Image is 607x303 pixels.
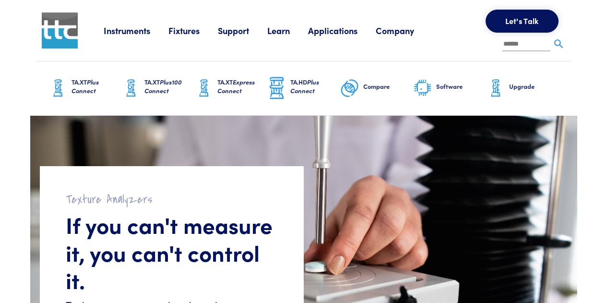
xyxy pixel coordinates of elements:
h6: TA.HD [290,78,340,95]
a: Upgrade [486,61,559,115]
h6: TA.XT [71,78,121,95]
span: Express Connect [217,77,255,95]
h6: Upgrade [509,82,559,91]
a: Compare [340,61,413,115]
img: ta-hd-graphic.png [267,76,286,101]
h6: TA.XT [217,78,267,95]
a: Company [376,24,432,36]
span: Plus Connect [290,77,319,95]
img: ttc_logo_1x1_v1.0.png [42,12,78,48]
h2: Texture Analyzers [66,192,278,207]
img: ta-xt-graphic.png [121,76,141,100]
h6: Software [436,82,486,91]
a: TA.HDPlus Connect [267,61,340,115]
img: ta-xt-graphic.png [48,76,68,100]
a: Fixtures [168,24,218,36]
span: Plus100 Connect [144,77,182,95]
a: Learn [267,24,308,36]
img: software-graphic.png [413,78,432,98]
img: ta-xt-graphic.png [486,76,505,100]
span: Plus Connect [71,77,99,95]
img: ta-xt-graphic.png [194,76,214,100]
a: Instruments [104,24,168,36]
h6: TA.XT [144,78,194,95]
a: Applications [308,24,376,36]
a: Support [218,24,267,36]
button: Let's Talk [486,10,559,33]
a: TA.XTPlus100 Connect [121,61,194,115]
h6: Compare [363,82,413,91]
a: TA.XTExpress Connect [194,61,267,115]
a: Software [413,61,486,115]
img: compare-graphic.png [340,76,359,100]
a: TA.XTPlus Connect [48,61,121,115]
h1: If you can't measure it, you can't control it. [66,211,278,294]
